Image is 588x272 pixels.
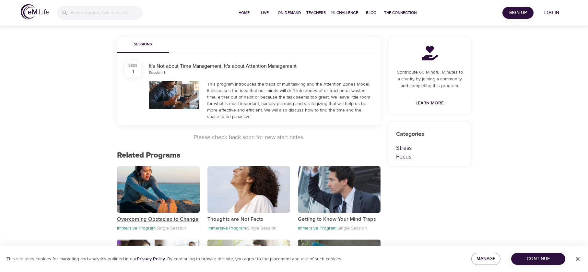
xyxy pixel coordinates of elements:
p: Single Session [157,225,186,231]
span: Sessions [121,41,165,48]
div: This program introduces the traps of multitasking and the Attention Zones Model. It discusses the... [207,81,373,120]
p: Single Session [247,225,276,231]
a: Privacy Policy [137,256,165,262]
div: SESS [128,63,137,68]
span: 1% Challenge [331,9,358,16]
img: logo [21,4,49,19]
button: Log in [536,7,567,19]
span: Learn More [416,99,444,107]
div: It's Not about Time Management, It's about Attention Management [149,63,373,70]
p: Contribute 60 Mindful Minutes to a charity by joining a community and completing this program. [396,69,463,89]
p: Getting to Know Your Mind Traps [298,215,381,223]
input: Find programs, teachers, etc... [71,6,143,20]
div: Session 1 [149,70,165,76]
span: Home [236,9,252,16]
p: Immersive Program · [298,225,337,231]
p: Please check back soon for new start dates. [117,133,381,142]
span: Manage [476,255,495,263]
p: Overcoming Obstacles to Change [117,215,200,223]
p: Immersive Program · [117,225,157,231]
span: Live [257,9,273,16]
p: Thoughts are Not Facts [207,215,290,223]
span: The Connection [384,9,417,16]
span: Teachers [306,9,326,16]
p: Single Session [337,225,367,231]
button: Sign Up [502,7,534,19]
span: Continue [516,255,560,263]
span: Blog [363,9,379,16]
p: Focus [396,152,463,161]
a: Learn More [413,97,446,109]
div: 1 [132,68,134,75]
button: Manage [471,253,500,265]
p: Related Programs [117,149,381,161]
button: Continue [511,253,565,265]
span: Sign Up [505,9,531,17]
p: Categories [396,130,463,138]
p: Immersive Program · [207,225,247,231]
span: On-Demand [278,9,301,16]
span: Log in [539,9,565,17]
p: Stress [396,144,463,152]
